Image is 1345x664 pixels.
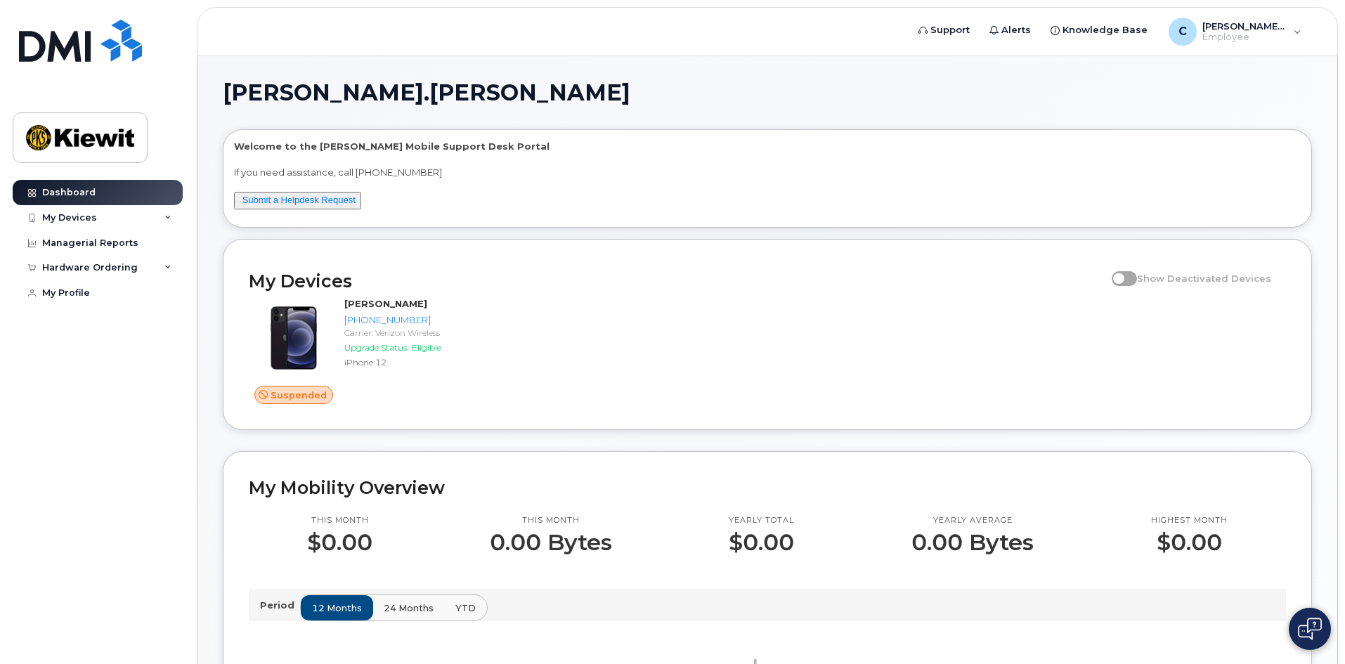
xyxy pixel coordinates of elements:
[234,192,361,209] button: Submit a Helpdesk Request
[242,195,356,205] a: Submit a Helpdesk Request
[344,356,490,368] div: iPhone 12
[271,389,327,402] span: Suspended
[911,515,1034,526] p: Yearly average
[412,342,441,353] span: Eligible
[344,313,490,327] div: [PHONE_NUMBER]
[1298,618,1322,640] img: Open chat
[260,304,327,372] img: iPhone_12.jpg
[249,477,1286,498] h2: My Mobility Overview
[1151,515,1228,526] p: Highest month
[729,530,794,555] p: $0.00
[223,82,630,103] span: [PERSON_NAME].[PERSON_NAME]
[307,515,372,526] p: This month
[911,530,1034,555] p: 0.00 Bytes
[1137,273,1271,284] span: Show Deactivated Devices
[729,515,794,526] p: Yearly total
[344,298,427,309] strong: [PERSON_NAME]
[249,271,1105,292] h2: My Devices
[1151,530,1228,555] p: $0.00
[344,327,490,339] div: Carrier: Verizon Wireless
[490,530,612,555] p: 0.00 Bytes
[234,140,1301,153] p: Welcome to the [PERSON_NAME] Mobile Support Desk Portal
[490,515,612,526] p: This month
[234,166,1301,179] p: If you need assistance, call [PHONE_NUMBER]
[307,530,372,555] p: $0.00
[260,599,300,612] p: Period
[1112,265,1123,276] input: Show Deactivated Devices
[384,601,434,615] span: 24 months
[249,297,495,404] a: Suspended[PERSON_NAME][PHONE_NUMBER]Carrier: Verizon WirelessUpgrade Status:EligibleiPhone 12
[344,342,409,353] span: Upgrade Status:
[455,601,476,615] span: YTD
